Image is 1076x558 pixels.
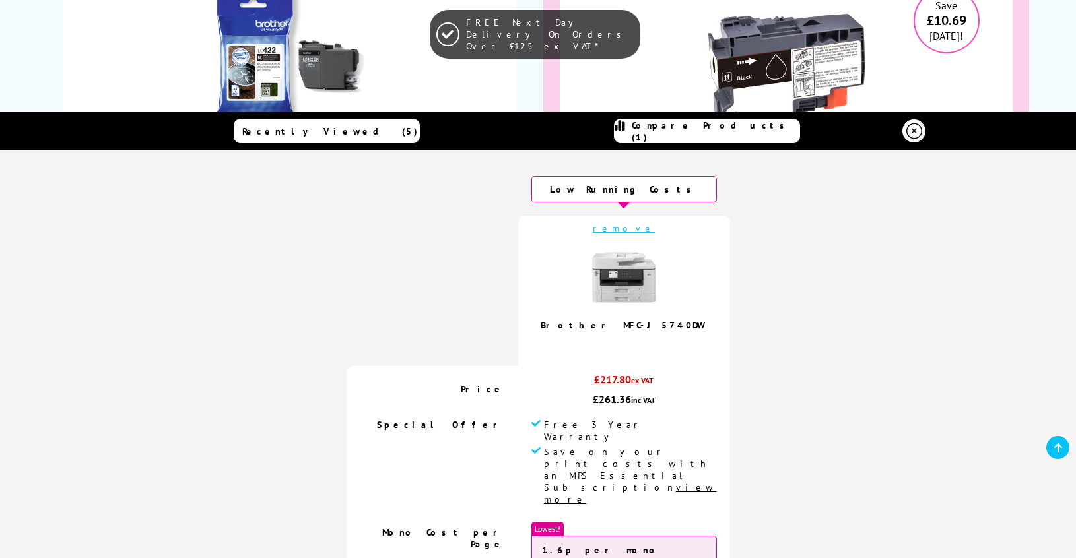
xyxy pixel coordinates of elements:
img: Brother-MFC-J5740DW-Front-Small.jpg [591,244,657,310]
span: FREE Next Day Delivery On Orders Over £125 ex VAT* [466,16,633,52]
span: ex VAT [631,375,654,385]
span: Recently Viewed (5) [242,125,418,137]
a: Recently Viewed (5) [234,119,420,143]
span: / 5 [628,338,642,353]
a: Brother MFC-J5740DW [541,319,707,331]
span: Price [461,383,505,395]
span: Special Offer [377,419,505,431]
a: remove [593,222,655,234]
div: £261.36 [531,392,717,406]
u: view more [544,481,717,505]
div: Low Running Costs [531,176,717,202]
div: £217.80 [531,373,717,392]
span: Lowest! [531,522,564,536]
a: Compare Products (1) [614,119,800,143]
span: 4.8 [613,338,628,353]
span: Free 3 Year Warranty [544,419,717,443]
span: inc VAT [631,395,656,405]
span: Mono Cost per Page [382,526,505,550]
span: Compare Products (1) [632,119,799,143]
span: Save on your print costs with an MPS Essential Subscription [544,446,717,505]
